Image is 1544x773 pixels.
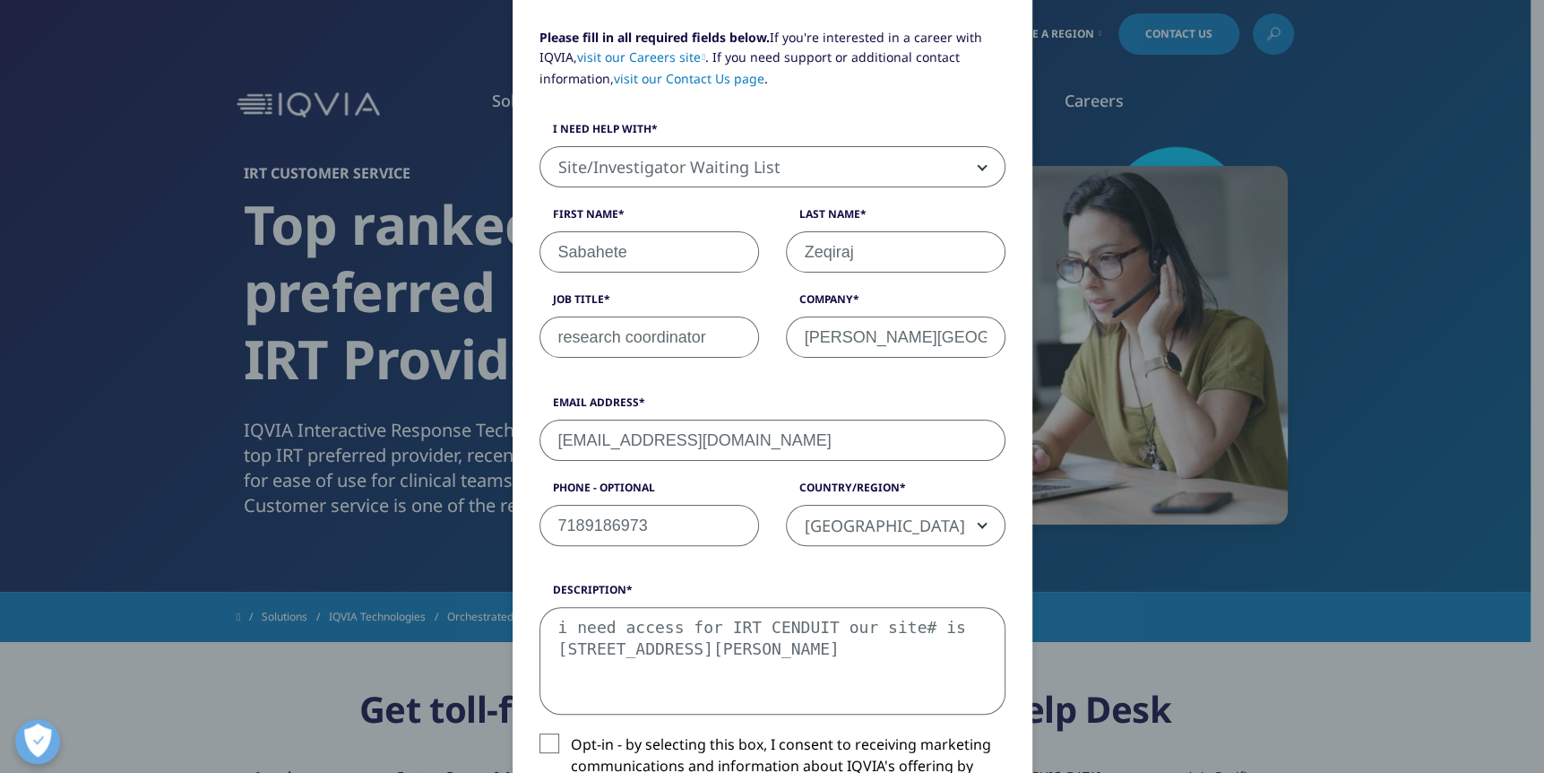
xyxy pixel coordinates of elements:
label: First Name [539,206,759,231]
button: Open Preferences [15,719,60,764]
span: Site/Investigator Waiting List [539,146,1005,187]
p: If you're interested in a career with IQVIA, . If you need support or additional contact informat... [539,28,1005,102]
strong: Please fill in all required fields below. [539,29,770,46]
label: Phone - Optional [539,480,759,505]
span: Site/Investigator Waiting List [540,147,1005,188]
label: Description [539,582,1005,607]
a: visit our Careers site [577,48,706,65]
span: United States [786,505,1005,546]
label: Last Name [786,206,1005,231]
label: I need help with [539,121,1005,146]
label: Email Address [539,395,1005,420]
label: Country/Region [786,480,1005,505]
a: visit our Contact Us page [614,70,764,87]
label: Job Title [539,291,759,317]
label: Company [786,291,1005,317]
span: United States [787,506,1005,547]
